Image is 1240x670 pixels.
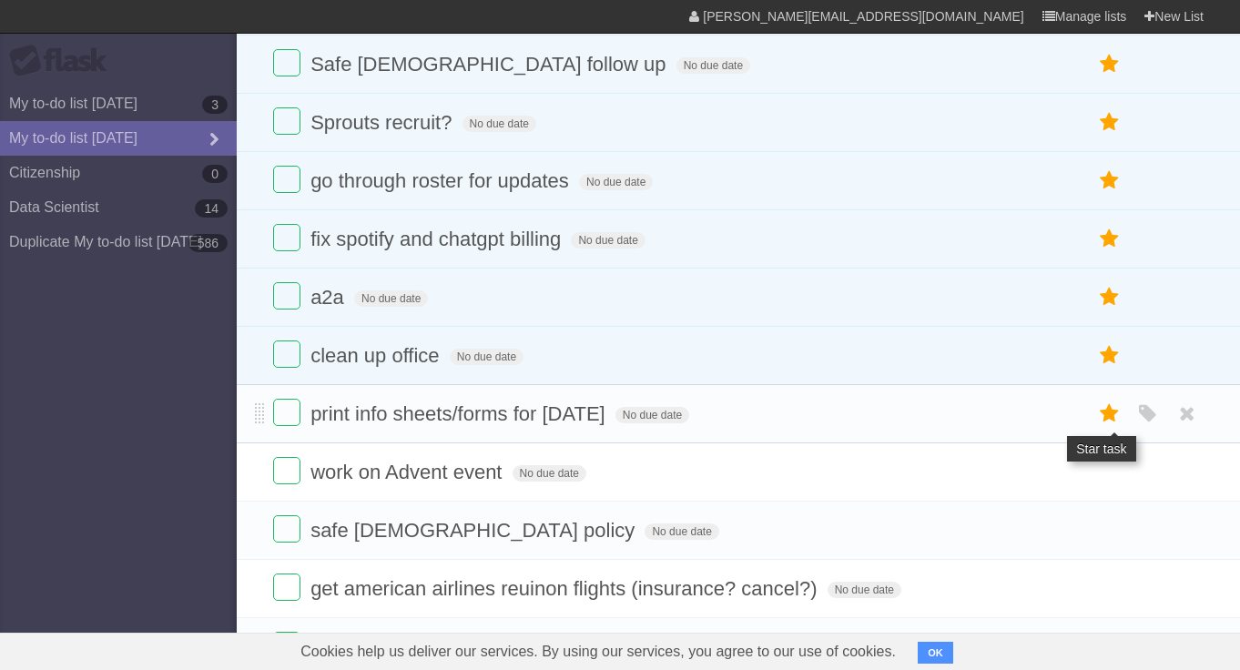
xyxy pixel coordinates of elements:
label: Done [273,340,300,368]
span: No due date [513,465,586,482]
label: Done [273,282,300,310]
label: Star task [1093,399,1127,429]
span: No due date [462,116,536,132]
label: Done [273,574,300,601]
span: No due date [579,174,653,190]
span: No due date [354,290,428,307]
span: go through roster for updates [310,169,574,192]
b: 14 [195,199,228,218]
label: Star task [1093,224,1127,254]
span: fix spotify and chatgpt billing [310,228,565,250]
label: Star task [1093,166,1127,196]
label: Done [273,632,300,659]
span: Safe [DEMOGRAPHIC_DATA] follow up [310,53,670,76]
span: No due date [615,407,689,423]
span: Cookies help us deliver our services. By using our services, you agree to our use of cookies. [282,634,914,670]
label: Star task [1093,340,1127,371]
span: No due date [450,349,523,365]
span: clean up office [310,344,443,367]
label: Done [273,224,300,251]
b: 586 [188,234,228,252]
span: No due date [645,523,718,540]
label: Done [273,457,300,484]
div: Flask [9,45,118,77]
label: Done [273,49,300,76]
b: 0 [202,165,228,183]
label: Done [273,166,300,193]
span: No due date [571,232,645,249]
span: print info sheets/forms for [DATE] [310,402,610,425]
span: No due date [828,582,901,598]
span: a2a [310,286,349,309]
b: 3 [202,96,228,114]
span: No due date [676,57,750,74]
span: get american airlines reuinon flights (insurance? cancel?) [310,577,821,600]
label: Star task [1093,49,1127,79]
label: Done [273,399,300,426]
span: Sprouts recruit? [310,111,456,134]
label: Done [273,107,300,135]
span: work on Advent event [310,461,506,483]
span: safe [DEMOGRAPHIC_DATA] policy [310,519,639,542]
label: Star task [1093,107,1127,137]
label: Done [273,515,300,543]
label: Star task [1093,282,1127,312]
button: OK [918,642,953,664]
